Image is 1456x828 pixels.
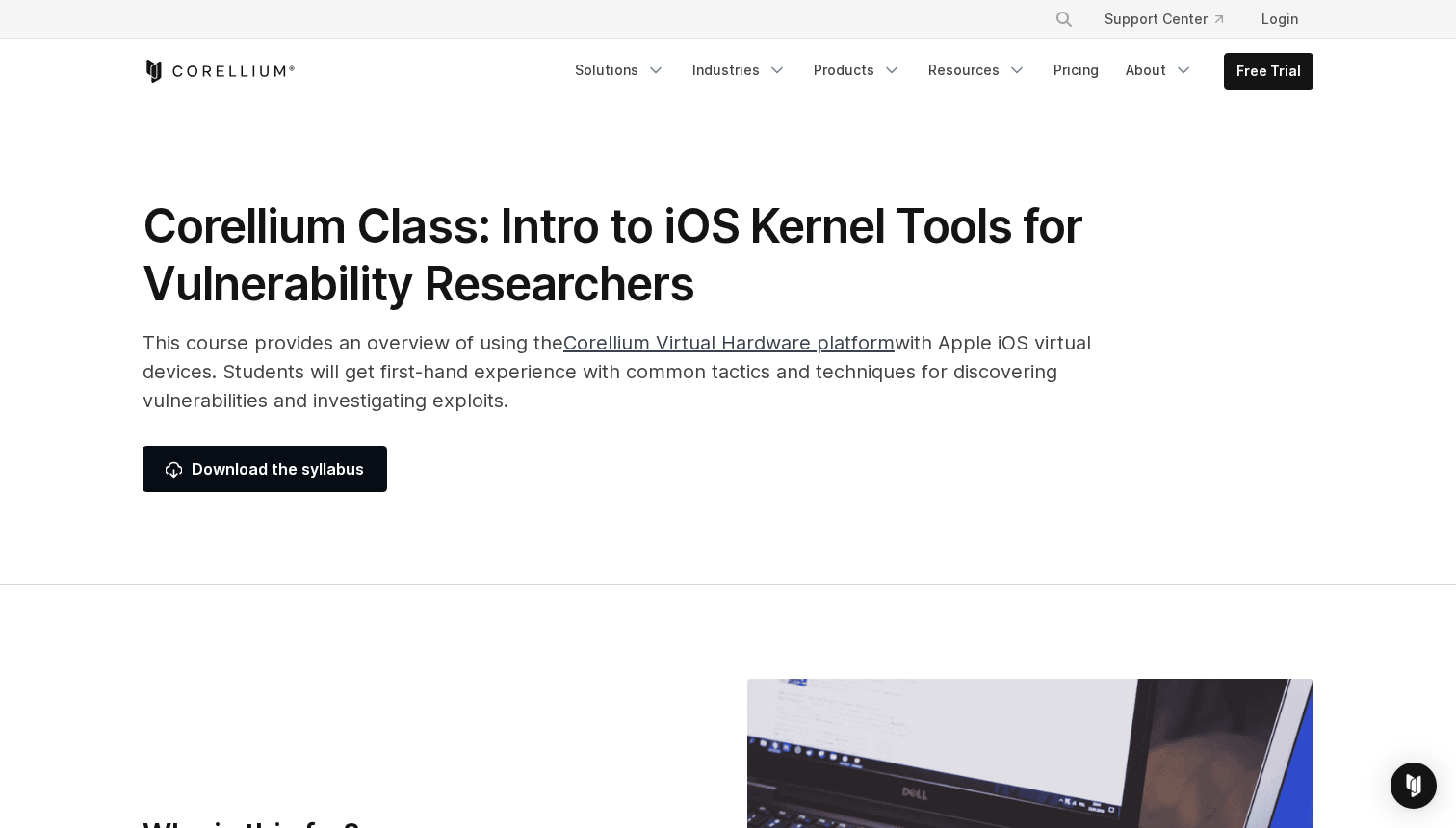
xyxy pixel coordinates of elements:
[1246,2,1313,37] a: Login
[143,328,1105,415] p: This course provides an overview of using the with Apple iOS virtual devices. Students will get f...
[681,53,798,88] a: Industries
[563,53,677,88] a: Solutions
[917,53,1038,88] a: Resources
[143,446,387,492] a: Download the syllabus
[1047,2,1081,37] button: Search
[563,53,1313,90] div: Navigation Menu
[143,60,296,83] a: Corellium Home
[1391,763,1437,809] div: Open Intercom Messenger
[143,197,1105,313] h1: Corellium Class: Intro to iOS Kernel Tools for Vulnerability Researchers
[563,331,895,354] a: Corellium Virtual Hardware platform
[1225,54,1313,89] a: Free Trial
[1114,53,1205,88] a: About
[802,53,913,88] a: Products
[1042,53,1110,88] a: Pricing
[166,457,364,480] span: Download the syllabus
[1031,2,1313,37] div: Navigation Menu
[1089,2,1238,37] a: Support Center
